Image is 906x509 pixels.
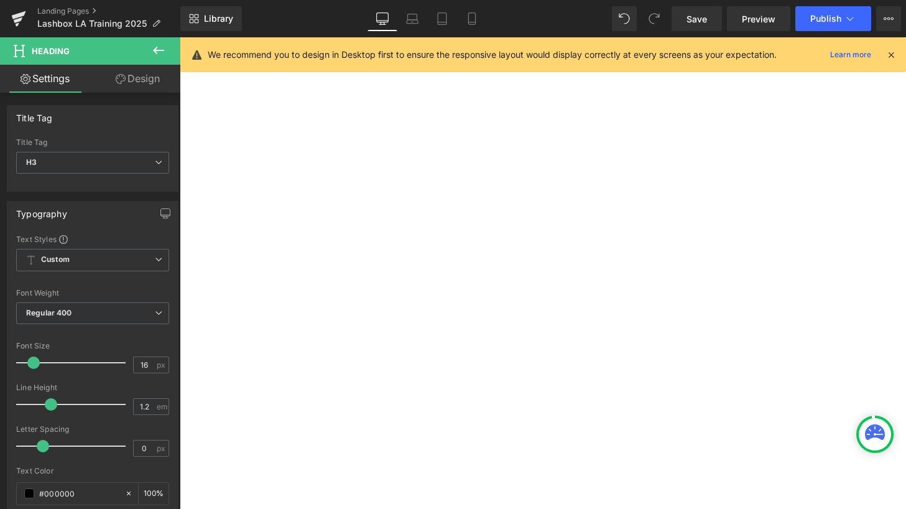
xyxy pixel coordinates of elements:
[727,6,790,31] a: Preview
[16,138,169,147] div: Title Tag
[157,403,167,411] span: em
[864,467,894,497] iframe: Intercom live chat
[397,6,427,31] a: Laptop
[39,487,119,500] input: Color
[16,467,169,475] div: Text Color
[810,14,841,24] span: Publish
[16,342,169,350] div: Font Size
[16,425,169,434] div: Letter Spacing
[139,483,169,505] div: %
[642,6,667,31] button: Redo
[204,13,233,24] span: Library
[16,106,53,123] div: Title Tag
[208,48,777,62] p: We recommend you to design in Desktop first to ensure the responsive layout would display correct...
[612,6,637,31] button: Undo
[16,234,169,244] div: Text Styles
[367,6,397,31] a: Desktop
[37,6,180,16] a: Landing Pages
[37,19,147,29] span: Lashbox LA Training 2025
[93,65,183,93] a: Design
[876,6,901,31] button: More
[457,6,487,31] a: Mobile
[16,202,67,219] div: Typography
[32,46,70,56] span: Heading
[157,444,167,452] span: px
[795,6,871,31] button: Publish
[41,254,70,265] b: Custom
[180,6,242,31] a: New Library
[16,383,169,392] div: Line Height
[427,6,457,31] a: Tablet
[686,12,707,26] span: Save
[742,12,775,26] span: Preview
[157,361,167,369] span: px
[16,289,169,297] div: Font Weight
[26,157,37,167] b: H3
[825,47,876,62] a: Learn more
[26,308,72,317] b: Regular 400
